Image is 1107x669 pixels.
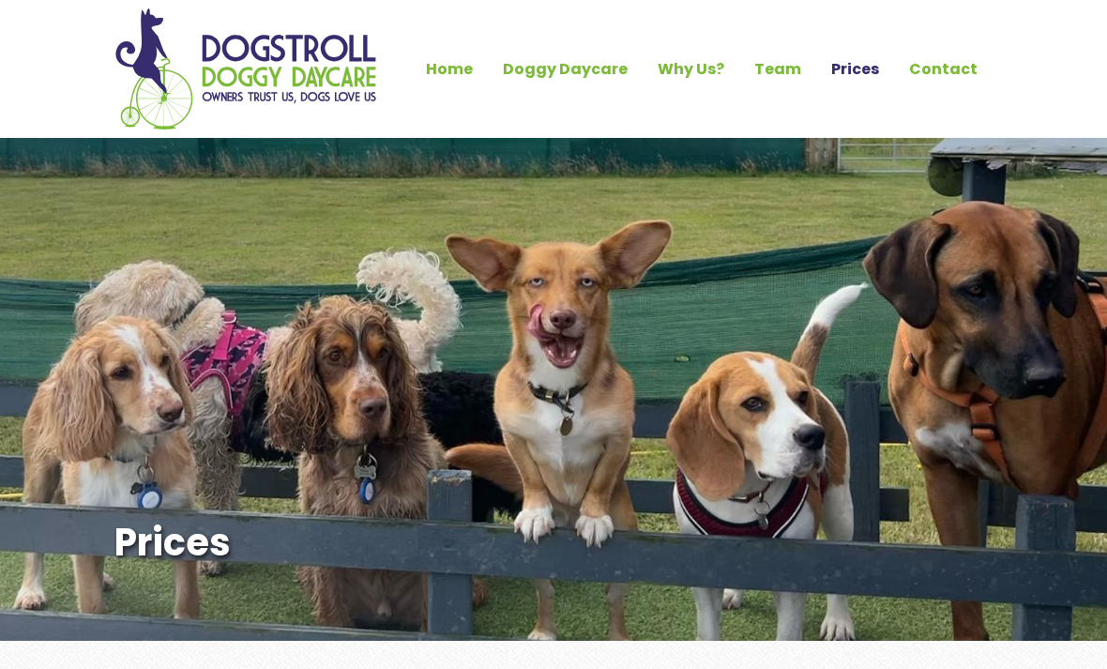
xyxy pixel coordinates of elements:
h1: Prices [114,521,617,566]
a: Home [411,53,488,85]
a: Prices [816,53,894,85]
a: Contact [894,53,993,85]
a: Why Us? [643,53,739,85]
img: Home [114,8,377,130]
a: Doggy Daycare [488,53,643,85]
a: Team [739,53,816,85]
